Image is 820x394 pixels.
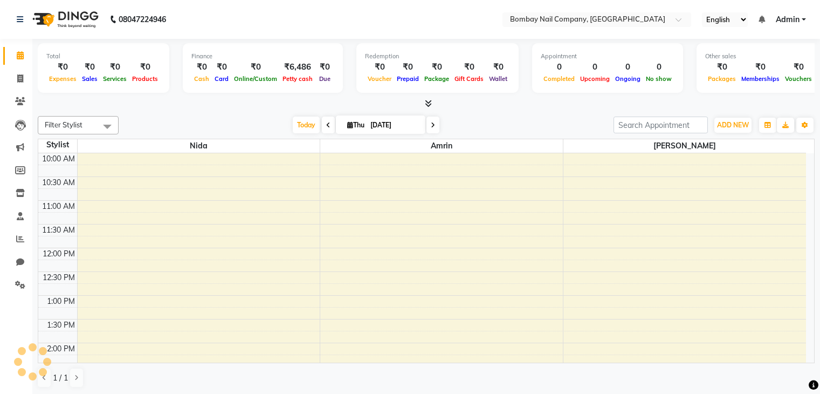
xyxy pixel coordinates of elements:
[717,121,749,129] span: ADD NEW
[739,61,782,73] div: ₹0
[191,52,334,61] div: Finance
[78,139,320,153] span: Nida
[231,75,280,83] span: Online/Custom
[612,61,643,73] div: 0
[577,75,612,83] span: Upcoming
[394,75,422,83] span: Prepaid
[486,61,510,73] div: ₹0
[422,75,452,83] span: Package
[315,61,334,73] div: ₹0
[280,61,315,73] div: ₹6,486
[643,75,674,83] span: No show
[45,343,77,355] div: 2:00 PM
[46,75,79,83] span: Expenses
[45,120,82,129] span: Filter Stylist
[782,61,815,73] div: ₹0
[782,75,815,83] span: Vouchers
[38,139,77,151] div: Stylist
[739,75,782,83] span: Memberships
[46,61,79,73] div: ₹0
[577,61,612,73] div: 0
[394,61,422,73] div: ₹0
[344,121,367,129] span: Thu
[486,75,510,83] span: Wallet
[45,296,77,307] div: 1:00 PM
[40,225,77,236] div: 11:30 AM
[231,61,280,73] div: ₹0
[705,61,739,73] div: ₹0
[541,52,674,61] div: Appointment
[316,75,333,83] span: Due
[100,61,129,73] div: ₹0
[367,117,421,133] input: 2025-09-04
[119,4,166,35] b: 08047224946
[212,75,231,83] span: Card
[191,61,212,73] div: ₹0
[191,75,212,83] span: Cash
[714,118,752,133] button: ADD NEW
[365,52,510,61] div: Redemption
[541,75,577,83] span: Completed
[365,61,394,73] div: ₹0
[422,61,452,73] div: ₹0
[129,61,161,73] div: ₹0
[293,117,320,133] span: Today
[40,177,77,188] div: 10:30 AM
[79,61,100,73] div: ₹0
[705,75,739,83] span: Packages
[320,139,563,153] span: Amrin
[643,61,674,73] div: 0
[40,248,77,260] div: 12:00 PM
[212,61,231,73] div: ₹0
[100,75,129,83] span: Services
[46,52,161,61] div: Total
[452,61,486,73] div: ₹0
[40,272,77,283] div: 12:30 PM
[40,201,77,212] div: 11:00 AM
[614,117,708,133] input: Search Appointment
[365,75,394,83] span: Voucher
[27,4,101,35] img: logo
[563,139,806,153] span: [PERSON_NAME]
[541,61,577,73] div: 0
[280,75,315,83] span: Petty cash
[452,75,486,83] span: Gift Cards
[612,75,643,83] span: Ongoing
[79,75,100,83] span: Sales
[40,153,77,165] div: 10:00 AM
[45,320,77,331] div: 1:30 PM
[129,75,161,83] span: Products
[53,372,68,384] span: 1 / 1
[776,14,800,25] span: Admin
